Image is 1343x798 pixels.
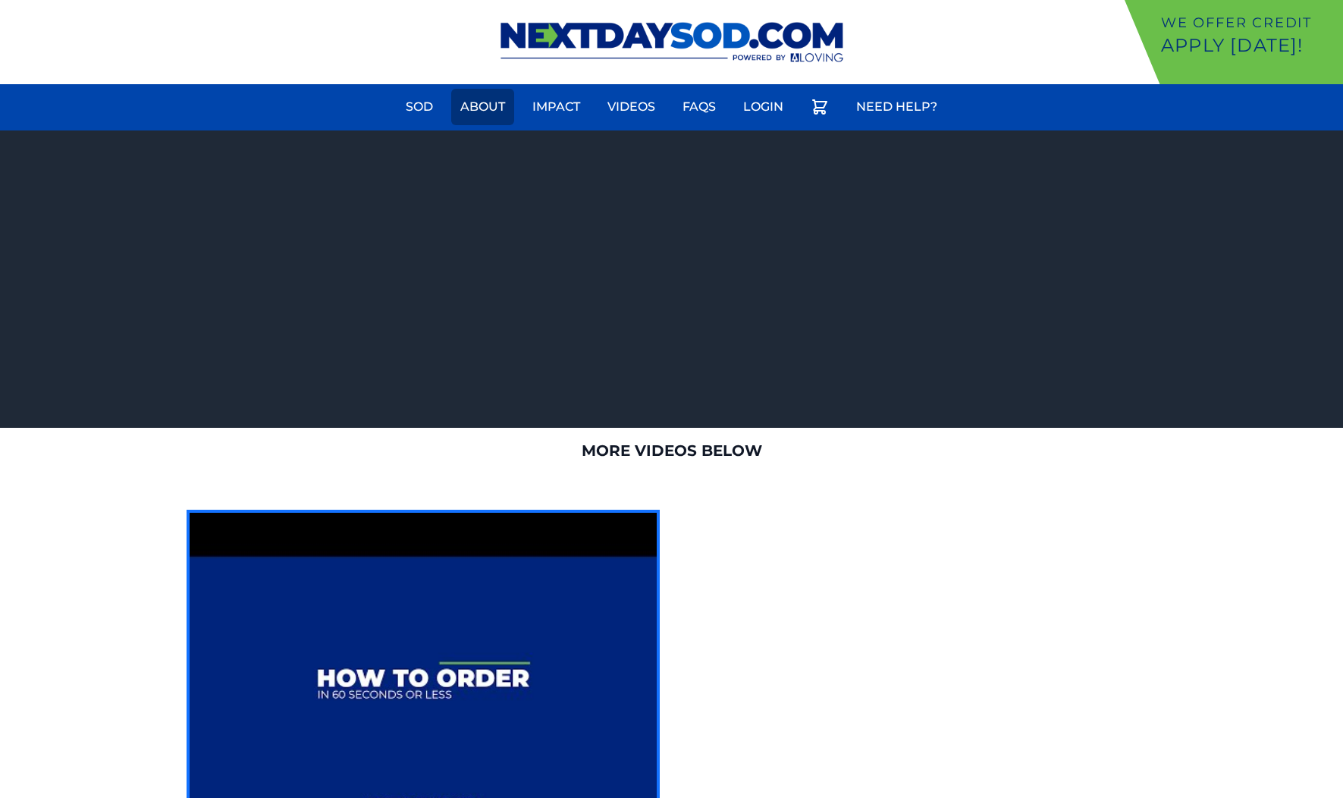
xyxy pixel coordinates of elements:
a: Need Help? [847,89,946,125]
a: Impact [523,89,589,125]
a: About [451,89,514,125]
a: Login [734,89,792,125]
a: Videos [598,89,664,125]
p: Apply [DATE]! [1161,33,1337,58]
a: Sod [397,89,442,125]
iframe: NEXTDAYSOD.COM | How To Order [336,143,1008,416]
a: FAQs [673,89,725,125]
p: We offer Credit [1161,12,1337,33]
